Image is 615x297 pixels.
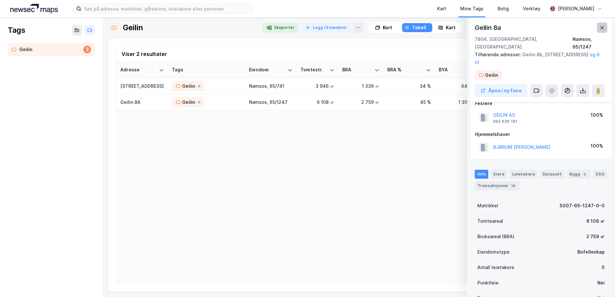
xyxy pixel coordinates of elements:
[300,67,327,73] div: Tomtestr.
[475,170,488,179] div: Info
[498,5,509,13] div: Bolig
[300,99,335,105] div: 6 108 ㎡
[387,67,423,73] div: BRA %
[387,83,431,89] div: 34 %
[387,99,431,105] div: 45 %
[593,170,607,179] div: ESG
[475,35,573,51] div: 7804, [GEOGRAPHIC_DATA], [GEOGRAPHIC_DATA]
[120,83,164,89] div: [STREET_ADDRESS]
[586,217,605,225] div: 6 108 ㎡
[475,100,607,107] div: Festere
[412,24,426,32] div: Tabell
[583,266,615,297] div: Kontrollprogram for chat
[477,202,498,210] div: Matrikkel
[523,5,540,13] div: Verktøy
[475,130,607,138] div: Hjemmelshaver
[262,22,298,33] button: Eksporter
[19,46,81,54] div: Geilin
[249,99,293,105] div: Namsos, 65/1247
[172,67,241,73] div: Tags
[509,170,537,179] div: Leietakere
[591,111,603,119] div: 100%
[300,83,335,89] div: 3 946 ㎡
[249,67,285,73] div: Eiendom
[120,67,156,73] div: Adresse
[475,22,502,33] div: Geilin 8a
[249,83,293,89] div: Namsos, 65/741
[477,233,514,240] div: Bruksareal (BRA)
[567,170,591,179] div: Bygg
[577,248,605,256] div: Bofelleskap
[8,43,95,56] a: Geilin2
[491,170,507,179] div: Eiere
[120,99,164,105] div: Geilin 8A
[560,202,605,210] div: 5007-65-1247-0-0
[540,170,564,179] div: Datasett
[383,24,392,32] div: Kort
[477,248,509,256] div: Eiendomstype
[83,46,91,53] div: 2
[460,5,483,13] div: Mine Tags
[182,82,195,90] div: Geilin
[342,83,380,89] div: 1 339 ㎡
[122,50,167,58] div: Viser 2 resultater
[182,98,195,106] div: Geilin
[477,279,499,287] div: Punktleie
[601,264,605,271] div: 0
[573,35,607,51] div: Namsos, 65/1247
[81,4,253,14] input: Søk på adresse, matrikkel, gårdeiere, leietakere eller personer
[342,99,380,105] div: 2 759 ㎡
[439,67,468,73] div: BYA
[477,217,503,225] div: Tomteareal
[8,25,25,35] div: Tags
[439,99,476,105] div: 1 300 ㎡
[301,22,351,33] button: Legg til eiendom
[475,181,519,190] div: Transaksjoner
[475,51,602,66] div: Geilin 8b, [STREET_ADDRESS]
[437,5,446,13] div: Kart
[582,171,588,177] div: 5
[446,24,455,32] div: Kart
[475,84,528,97] button: Åpne i ny fane
[439,83,476,89] div: 642 ㎡
[477,264,514,271] div: Antall leietakere
[342,67,372,73] div: BRA
[583,266,615,297] iframe: Chat Widget
[123,22,143,33] div: Geilin
[558,5,594,13] div: [PERSON_NAME]
[475,52,522,57] span: Tilhørende adresser:
[10,4,58,14] img: logo.a4113a55bc3d86da70a041830d287a7e.svg
[510,183,517,189] div: 14
[591,142,603,150] div: 100%
[485,71,498,79] div: Geilin
[493,119,517,124] div: 992 636 181
[586,233,605,240] div: 2 759 ㎡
